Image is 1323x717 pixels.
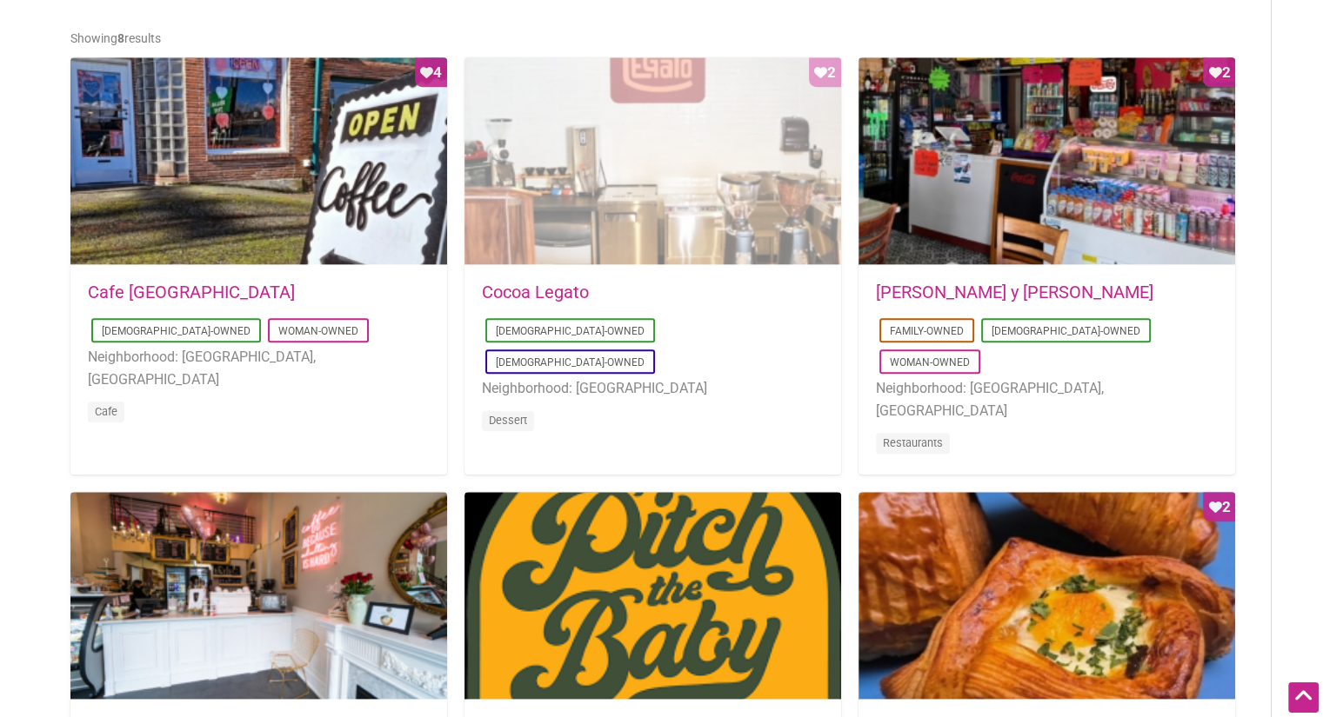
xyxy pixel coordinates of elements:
a: Family-Owned [890,325,964,337]
div: Scroll Back to Top [1288,682,1319,713]
b: 8 [117,31,124,45]
a: Cocoa Legato [482,282,589,302]
li: Neighborhood: [GEOGRAPHIC_DATA], [GEOGRAPHIC_DATA] [876,377,1218,422]
li: Neighborhood: [GEOGRAPHIC_DATA] [482,377,824,400]
a: Cafe [95,405,117,418]
a: [PERSON_NAME] y [PERSON_NAME] [876,282,1153,302]
a: Restaurants [883,436,943,449]
a: Woman-Owned [890,356,970,368]
span: Showing results [70,31,161,45]
li: Neighborhood: [GEOGRAPHIC_DATA], [GEOGRAPHIC_DATA] [88,346,430,390]
a: [DEMOGRAPHIC_DATA]-Owned [992,325,1140,337]
a: Dessert [489,414,527,427]
a: [DEMOGRAPHIC_DATA]-Owned [102,325,251,337]
a: Woman-Owned [278,325,358,337]
a: [DEMOGRAPHIC_DATA]-Owned [496,356,645,368]
a: [DEMOGRAPHIC_DATA]-Owned [496,325,645,337]
a: Cafe [GEOGRAPHIC_DATA] [88,282,295,302]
